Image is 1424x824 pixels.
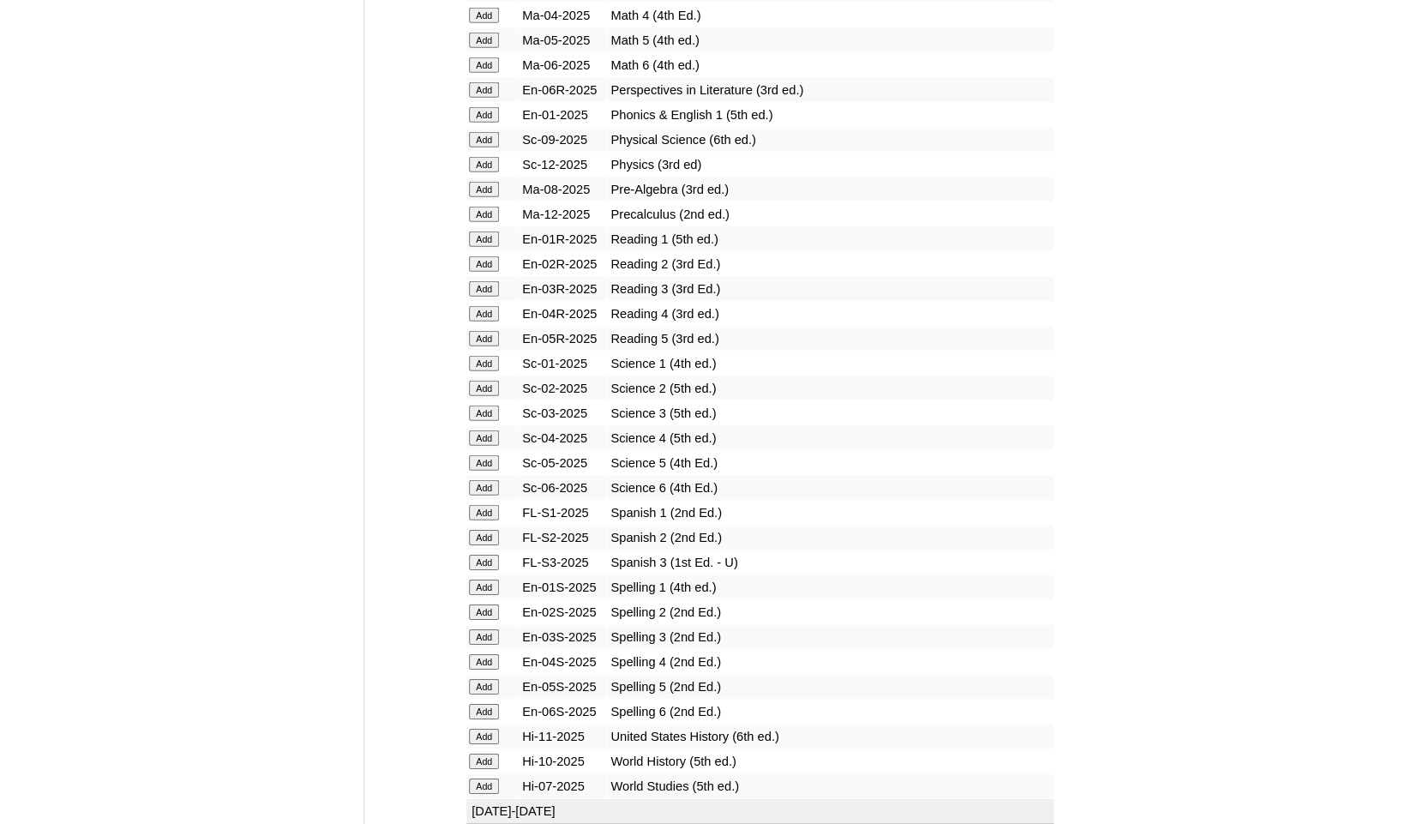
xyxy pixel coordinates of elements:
[469,580,499,595] input: Add
[469,430,499,446] input: Add
[608,327,1054,351] td: Reading 5 (3rd ed.)
[608,451,1054,475] td: Science 5 (4th Ed.)
[520,28,607,52] td: Ma-05-2025
[520,451,607,475] td: Sc-05-2025
[469,555,499,570] input: Add
[520,625,607,649] td: En-03S-2025
[608,526,1054,550] td: Spanish 2 (2nd Ed.)
[469,82,499,98] input: Add
[520,103,607,127] td: En-01-2025
[469,33,499,48] input: Add
[608,426,1054,450] td: Science 4 (5th ed.)
[520,128,607,152] td: Sc-09-2025
[469,182,499,197] input: Add
[469,530,499,545] input: Add
[608,625,1054,649] td: Spelling 3 (2nd Ed.)
[608,252,1054,276] td: Reading 2 (3rd Ed.)
[469,157,499,172] input: Add
[469,232,499,247] input: Add
[520,501,607,525] td: FL-S1-2025
[608,550,1054,574] td: Spanish 3 (1st Ed. - U)
[520,277,607,301] td: En-03R-2025
[608,575,1054,599] td: Spelling 1 (4th ed.)
[520,526,607,550] td: FL-S2-2025
[608,376,1054,400] td: Science 2 (5th ed.)
[469,8,499,23] input: Add
[469,381,499,396] input: Add
[520,53,607,77] td: Ma-06-2025
[469,306,499,322] input: Add
[520,675,607,699] td: En-05S-2025
[469,406,499,421] input: Add
[520,3,607,27] td: Ma-04-2025
[520,202,607,226] td: Ma-12-2025
[608,103,1054,127] td: Phonics & English 1 (5th ed.)
[520,700,607,724] td: En-06S-2025
[520,78,607,102] td: En-06R-2025
[469,281,499,297] input: Add
[469,107,499,123] input: Add
[469,356,499,371] input: Add
[608,749,1054,773] td: World History (5th ed.)
[520,177,607,201] td: Ma-08-2025
[520,650,607,674] td: En-04S-2025
[608,3,1054,27] td: Math 4 (4th Ed.)
[520,352,607,376] td: Sc-01-2025
[469,729,499,744] input: Add
[469,480,499,496] input: Add
[520,774,607,798] td: Hi-07-2025
[608,700,1054,724] td: Spelling 6 (2nd Ed.)
[469,132,499,147] input: Add
[608,177,1054,201] td: Pre-Algebra (3rd ed.)
[520,749,607,773] td: Hi-10-2025
[608,153,1054,177] td: Physics (3rd ed)
[520,426,607,450] td: Sc-04-2025
[608,202,1054,226] td: Precalculus (2nd ed.)
[608,600,1054,624] td: Spelling 2 (2nd Ed.)
[608,501,1054,525] td: Spanish 1 (2nd Ed.)
[469,331,499,346] input: Add
[608,476,1054,500] td: Science 6 (4th Ed.)
[469,754,499,769] input: Add
[469,256,499,272] input: Add
[520,575,607,599] td: En-01S-2025
[469,604,499,620] input: Add
[608,227,1054,251] td: Reading 1 (5th ed.)
[608,78,1054,102] td: Perspectives in Literature (3rd ed.)
[469,704,499,719] input: Add
[608,774,1054,798] td: World Studies (5th ed.)
[520,600,607,624] td: En-02S-2025
[608,725,1054,749] td: United States History (6th ed.)
[520,227,607,251] td: En-01R-2025
[608,53,1054,77] td: Math 6 (4th ed.)
[608,302,1054,326] td: Reading 4 (3rd ed.)
[469,57,499,73] input: Add
[520,725,607,749] td: Hi-11-2025
[469,455,499,471] input: Add
[608,675,1054,699] td: Spelling 5 (2nd Ed.)
[520,327,607,351] td: En-05R-2025
[608,650,1054,674] td: Spelling 4 (2nd Ed.)
[469,207,499,222] input: Add
[469,629,499,645] input: Add
[608,28,1054,52] td: Math 5 (4th ed.)
[520,252,607,276] td: En-02R-2025
[520,302,607,326] td: En-04R-2025
[608,128,1054,152] td: Physical Science (6th ed.)
[469,679,499,695] input: Add
[608,277,1054,301] td: Reading 3 (3rd Ed.)
[469,654,499,670] input: Add
[520,376,607,400] td: Sc-02-2025
[608,401,1054,425] td: Science 3 (5th ed.)
[469,779,499,794] input: Add
[520,476,607,500] td: Sc-06-2025
[469,505,499,520] input: Add
[608,352,1054,376] td: Science 1 (4th ed.)
[520,550,607,574] td: FL-S3-2025
[520,401,607,425] td: Sc-03-2025
[520,153,607,177] td: Sc-12-2025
